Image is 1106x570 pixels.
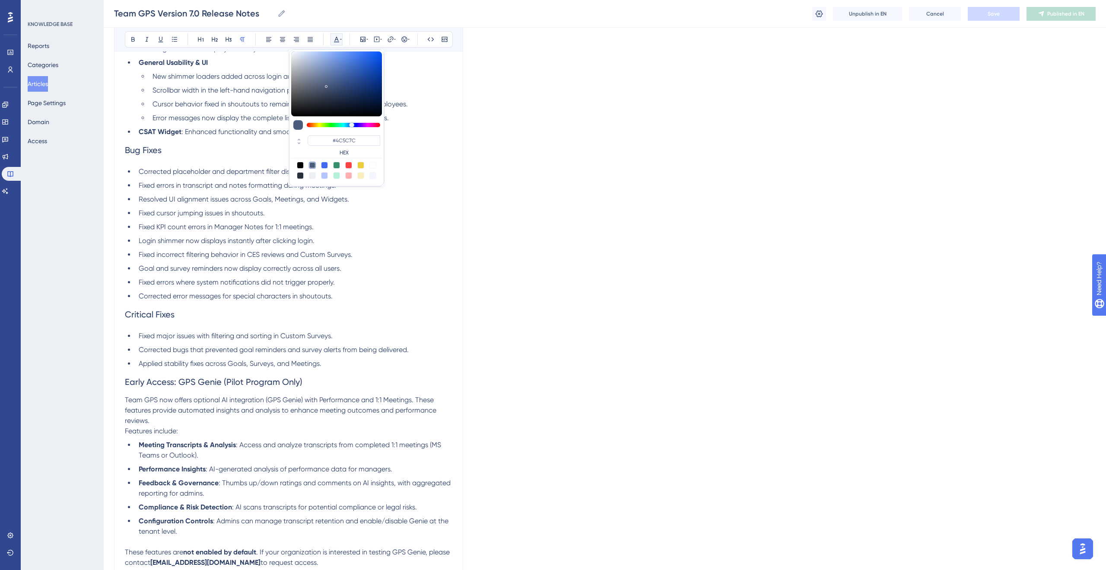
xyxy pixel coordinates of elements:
span: Corrected bugs that prevented goal reminders and survey alerts from being delivered. [139,346,409,354]
span: . If your organization is interested in testing GPS Genie, please contact [125,548,451,567]
span: Early Access: GPS Genie (Pilot Program Only) [125,377,302,387]
strong: CSAT Widget [139,128,181,136]
span: Fixed incorrect filtering behavior in CES reviews and Custom Surveys. [139,250,353,259]
button: Published in EN [1027,7,1096,21]
span: Login shimmer now displays instantly after clicking login. [139,237,315,245]
div: KNOWLEDGE BASE [28,21,73,28]
span: Critical Fixes [125,309,175,320]
span: Goal and survey reminders now display correctly across all users. [139,264,341,272]
strong: Compliance & Risk Detection [139,503,232,511]
button: Categories [28,57,58,73]
span: Features include: [125,427,178,435]
button: Reports [28,38,49,54]
span: Scrollbar width in the left-hand navigation panel increased for easier use. [153,86,381,94]
span: Corrected error messages for special characters in shoutouts. [139,292,333,300]
span: Fixed errors in transcript and notes formatting during meetings. [139,181,336,189]
button: Domain [28,114,49,130]
span: Resolved UI alignment issues across Goals, Meetings, and Widgets. [139,195,349,203]
span: Unpublish in EN [849,10,887,17]
button: Page Settings [28,95,66,111]
button: Access [28,133,47,149]
strong: Performance Insights [139,465,206,473]
span: Cursor behavior fixed in shoutouts to remain in position when tagging employees. [153,100,408,108]
span: New shimmer loaders added across login and integration pages. [153,72,356,80]
span: Corrected placeholder and department filter display issues. [139,167,325,176]
span: : AI scans transcripts for potential compliance or legal risks. [232,503,417,511]
span: Error messages now display the complete list of allowed special characters. [153,114,389,122]
strong: Meeting Transcripts & Analysis [139,441,236,449]
span: : Admins can manage transcript retention and enable/disable Genie at the tenant level. [139,517,450,535]
span: Need Help? [20,2,54,13]
span: : Thumbs up/down ratings and comments on AI insights, with aggregated reporting for admins. [139,479,452,497]
span: Save [988,10,1000,17]
span: Fixed errors where system notifications did not trigger properly. [139,278,335,286]
strong: General Usability & UI [139,58,208,67]
strong: Configuration Controls [139,517,213,525]
span: Published in EN [1047,10,1084,17]
span: : Enhanced functionality and smoother display. [181,128,328,136]
strong: not enabled by default [183,548,256,556]
span: : Access and analyze transcripts from completed 1:1 meetings (MS Teams or Outlook). [139,441,443,459]
button: Unpublish in EN [833,7,902,21]
span: Fixed cursor jumping issues in shoutouts. [139,209,265,217]
iframe: UserGuiding AI Assistant Launcher [1070,536,1096,562]
span: : AI-generated analysis of performance data for managers. [206,465,392,473]
span: Bug Fixes [125,145,162,155]
strong: [EMAIL_ADDRESS][DOMAIN_NAME] [150,558,261,567]
strong: Feedback & Governance [139,479,219,487]
span: Team GPS now offers optional AI integration (GPS Genie) with Performance and 1:1 Meetings. These ... [125,396,438,425]
span: to request access. [261,558,318,567]
button: Articles [28,76,48,92]
button: Save [968,7,1020,21]
label: HEX [308,149,380,156]
span: Applied stability fixes across Goals, Surveys, and Meetings. [139,359,321,368]
span: These features are [125,548,183,556]
span: Cancel [926,10,944,17]
button: Cancel [909,7,961,21]
span: Fixed KPI count errors in Manager Notes for 1:1 meetings. [139,223,314,231]
span: Fixed major issues with filtering and sorting in Custom Surveys. [139,332,333,340]
input: Article Name [114,7,274,19]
